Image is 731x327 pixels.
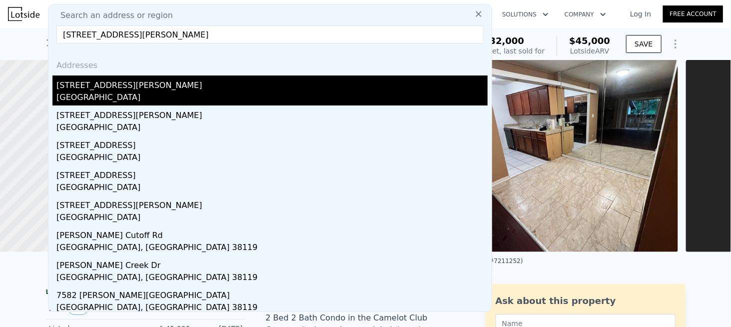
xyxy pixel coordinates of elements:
[56,211,488,225] div: [GEOGRAPHIC_DATA]
[52,51,488,75] div: Addresses
[618,9,663,19] a: Log In
[56,135,488,151] div: [STREET_ADDRESS]
[56,91,488,105] div: [GEOGRAPHIC_DATA]
[56,241,488,255] div: [GEOGRAPHIC_DATA], [GEOGRAPHIC_DATA] 38119
[56,121,488,135] div: [GEOGRAPHIC_DATA]
[496,294,676,308] div: Ask about this property
[666,34,686,54] button: Show Options
[56,285,488,301] div: 7582 [PERSON_NAME][GEOGRAPHIC_DATA]
[56,271,488,285] div: [GEOGRAPHIC_DATA], [GEOGRAPHIC_DATA] 38119
[56,25,484,43] input: Enter an address, city, region, neighborhood or zip code
[569,35,610,46] span: $45,000
[457,60,678,252] img: Sale: 20046186 Parcel: 13513700
[569,46,610,56] div: Lotside ARV
[663,5,723,22] a: Free Account
[494,5,557,23] button: Solutions
[56,105,488,121] div: [STREET_ADDRESS][PERSON_NAME]
[52,9,173,21] span: Search an address or region
[56,195,488,211] div: [STREET_ADDRESS][PERSON_NAME]
[46,288,246,298] div: LISTING & SALE HISTORY
[8,7,39,21] img: Lotside
[483,35,524,46] span: $32,000
[56,181,488,195] div: [GEOGRAPHIC_DATA]
[56,165,488,181] div: [STREET_ADDRESS]
[56,75,488,91] div: [STREET_ADDRESS][PERSON_NAME]
[626,35,661,53] button: SAVE
[557,5,614,23] button: Company
[463,46,545,56] div: Off Market, last sold for
[56,301,488,315] div: [GEOGRAPHIC_DATA], [GEOGRAPHIC_DATA] 38119
[56,255,488,271] div: [PERSON_NAME] Creek Dr
[56,225,488,241] div: [PERSON_NAME] Cutoff Rd
[56,151,488,165] div: [GEOGRAPHIC_DATA]
[46,36,348,50] div: 1523 Camelot Dr , [GEOGRAPHIC_DATA][PERSON_NAME] , GA 30349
